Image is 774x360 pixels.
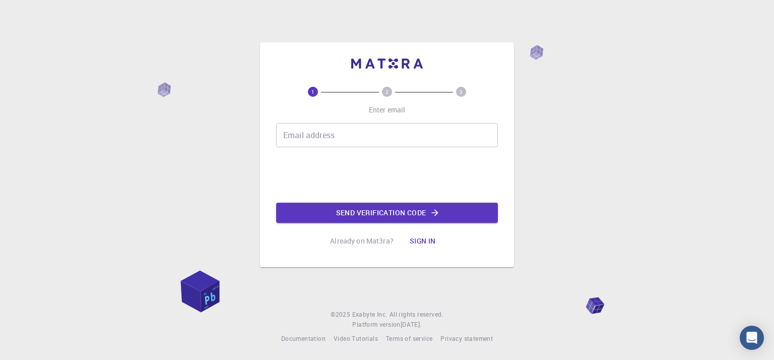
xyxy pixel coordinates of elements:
[401,320,422,328] span: [DATE] .
[276,203,498,223] button: Send verification code
[334,334,378,342] span: Video Tutorials
[352,320,400,330] span: Platform version
[330,236,394,246] p: Already on Mat3ra?
[740,326,764,350] div: Open Intercom Messenger
[401,320,422,330] a: [DATE].
[386,334,432,344] a: Terms of service
[460,88,463,95] text: 3
[331,310,352,320] span: © 2025
[334,334,378,344] a: Video Tutorials
[440,334,493,344] a: Privacy statement
[440,334,493,342] span: Privacy statement
[369,105,406,115] p: Enter email
[402,231,444,251] button: Sign in
[386,334,432,342] span: Terms of service
[311,88,314,95] text: 1
[352,310,388,318] span: Exabyte Inc.
[352,310,388,320] a: Exabyte Inc.
[281,334,326,344] a: Documentation
[390,310,443,320] span: All rights reserved.
[310,155,464,195] iframe: reCAPTCHA
[281,334,326,342] span: Documentation
[385,88,389,95] text: 2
